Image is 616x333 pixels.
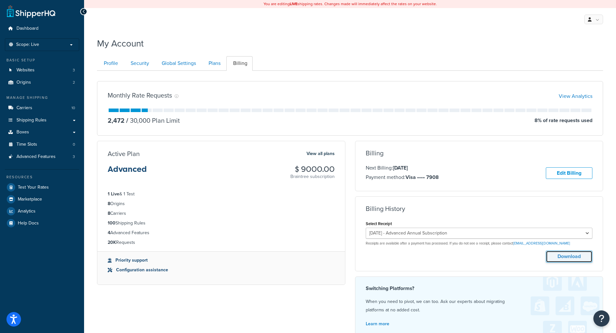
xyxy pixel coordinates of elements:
[108,191,119,197] strong: 1 Live
[108,266,335,274] li: Configuration assistance
[16,26,38,31] span: Dashboard
[366,205,405,212] h3: Billing History
[5,102,79,114] a: Carriers 10
[290,1,297,7] b: LIVE
[73,68,75,73] span: 3
[108,220,115,226] strong: 100
[366,297,593,314] p: When you need to pivot, we can too. Ask our experts about migrating platforms at no added cost.
[5,95,79,100] div: Manage Shipping
[290,165,335,173] h3: $ 9000.00
[108,150,140,157] h3: Active Plan
[73,142,75,147] span: 0
[108,92,172,99] h3: Monthly Rate Requests
[5,151,79,163] a: Advanced Features 3
[366,241,593,246] p: Receipts are available after a payment has processed. If you do not see a receipt, please contact
[18,209,36,214] span: Analytics
[108,210,335,217] li: Carriers
[290,173,335,180] p: Braintree subscription
[16,80,31,85] span: Origins
[5,57,79,63] div: Basic Setup
[97,37,144,50] h1: My Account
[7,5,55,18] a: ShipperHQ Home
[71,105,75,111] span: 10
[97,56,123,71] a: Profile
[5,77,79,88] li: Origins
[124,56,154,71] a: Security
[108,220,335,227] li: Shipping Rules
[366,320,389,327] a: Learn more
[535,116,592,125] p: 8 % of rate requests used
[108,165,147,179] h3: Advanced
[108,239,116,246] strong: 20K
[202,56,226,71] a: Plans
[18,197,42,202] span: Marketplace
[73,80,75,85] span: 2
[108,239,335,246] li: Requests
[16,68,35,73] span: Websites
[155,56,201,71] a: Global Settings
[108,229,110,236] strong: 4
[108,229,335,236] li: Advanced Features
[5,77,79,88] a: Origins 2
[366,164,439,172] p: Next Billing:
[108,210,110,217] strong: 8
[16,130,29,135] span: Boxes
[366,150,384,157] h3: Billing
[5,23,79,35] a: Dashboard
[18,221,39,226] span: Help Docs
[366,221,392,226] label: Select Receipt
[16,105,32,111] span: Carriers
[108,200,110,207] strong: 8
[5,193,79,205] a: Marketplace
[5,205,79,217] a: Analytics
[5,139,79,151] li: Time Slots
[108,200,335,207] li: Origins
[5,151,79,163] li: Advanced Features
[5,114,79,126] a: Shipping Rules
[513,241,570,246] a: [EMAIL_ADDRESS][DOMAIN_NAME]
[307,150,335,158] a: View all plans
[366,173,439,182] p: Payment method:
[16,118,47,123] span: Shipping Rules
[5,64,79,76] li: Websites
[5,217,79,229] a: Help Docs
[405,173,439,181] strong: Visa •••• 7908
[593,310,610,327] button: Open Resource Center
[5,139,79,151] a: Time Slots 0
[124,116,180,125] p: 30,000 Plan Limit
[108,116,124,125] p: 2,472
[546,167,592,179] a: Edit Billing
[5,182,79,193] a: Test Your Rates
[126,116,128,125] span: /
[18,185,49,190] span: Test Your Rates
[5,64,79,76] a: Websites 3
[393,164,408,172] strong: [DATE]
[73,154,75,160] span: 3
[16,42,39,47] span: Scope: Live
[5,126,79,138] a: Boxes
[559,92,592,100] a: View Analytics
[108,257,335,264] li: Priority support
[5,174,79,180] div: Resources
[16,154,56,160] span: Advanced Features
[5,102,79,114] li: Carriers
[546,251,592,263] button: Download
[108,191,335,198] li: & 1 Test
[16,142,37,147] span: Time Slots
[366,285,593,292] h4: Switching Platforms?
[226,56,253,71] a: Billing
